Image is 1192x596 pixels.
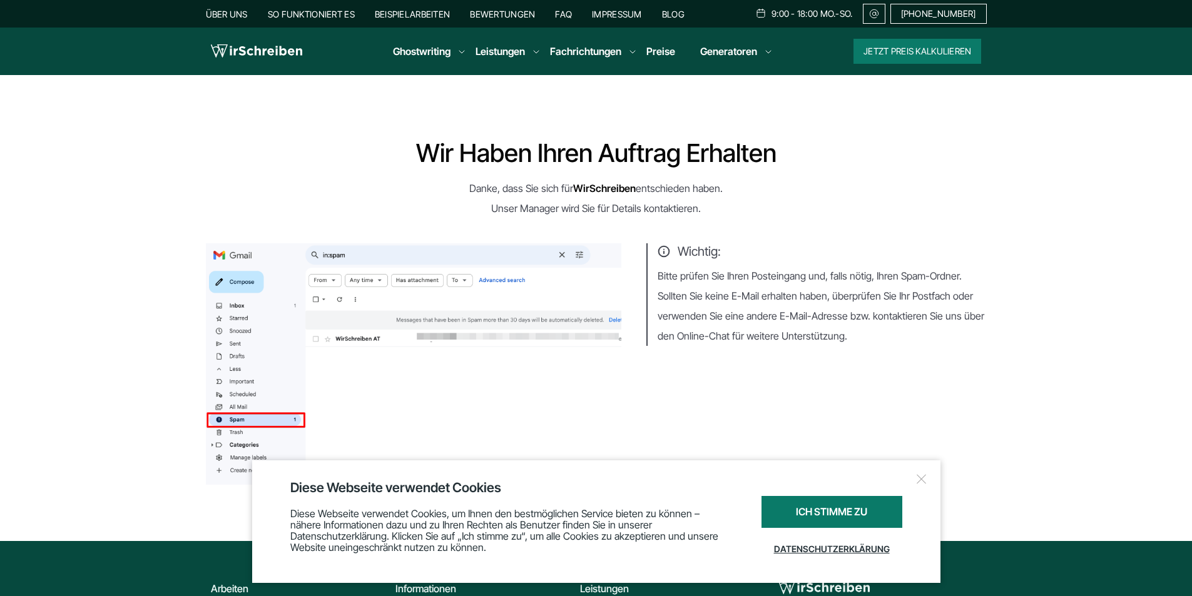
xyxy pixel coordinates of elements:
[762,496,902,528] div: Ich stimme zu
[206,243,621,485] img: thanks
[395,581,569,596] div: Informationen
[290,479,902,496] div: Diese Webseite verwendet Cookies
[268,9,355,19] a: So funktioniert es
[470,9,535,19] a: Bewertungen
[772,9,853,19] span: 9:00 - 18:00 Mo.-So.
[869,9,880,19] img: Email
[853,39,981,64] button: Jetzt Preis kalkulieren
[555,9,572,19] a: FAQ
[375,9,450,19] a: Beispielarbeiten
[700,44,757,59] a: Generatoren
[658,266,987,346] p: Bitte prüfen Sie Ihren Posteingang und, falls nötig, Ihren Spam-Ordner. Sollten Sie keine E-Mail ...
[592,9,642,19] a: Impressum
[211,581,384,596] div: Arbeiten
[890,4,987,24] a: [PHONE_NUMBER]
[755,8,767,18] img: Schedule
[206,198,987,218] p: Unser Manager wird Sie für Details kontaktieren.
[206,9,248,19] a: Über uns
[778,581,870,595] img: logo-footer
[206,141,987,166] h1: Wir haben Ihren Auftrag erhalten
[580,581,753,596] div: Leistungen
[206,178,987,198] p: Danke, dass Sie sich für entschieden haben.
[211,42,302,61] img: logo wirschreiben
[646,45,675,58] a: Preise
[476,44,525,59] a: Leistungen
[662,9,685,19] a: Blog
[550,44,621,59] a: Fachrichtungen
[393,44,451,59] a: Ghostwriting
[901,9,976,19] span: [PHONE_NUMBER]
[762,534,902,564] a: Datenschutzerklärung
[658,243,987,260] span: Wichtig:
[573,182,636,194] strong: WirSchreiben
[290,496,730,564] div: Diese Webseite verwendet Cookies, um Ihnen den bestmöglichen Service bieten zu können – nähere In...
